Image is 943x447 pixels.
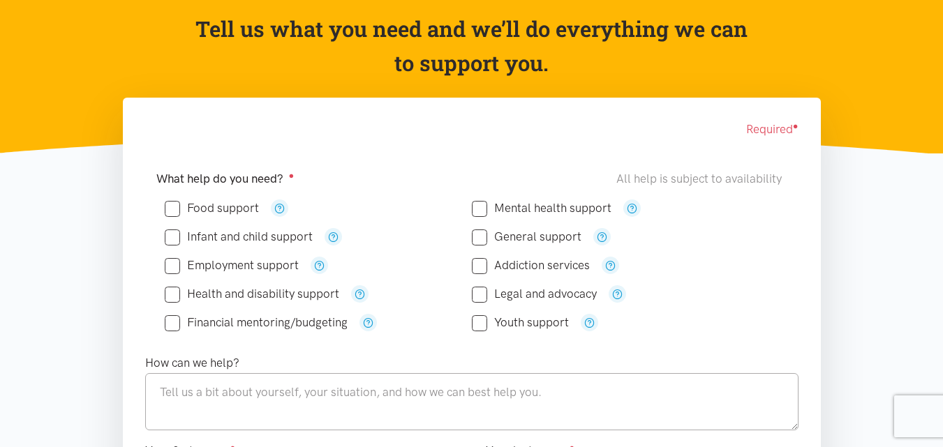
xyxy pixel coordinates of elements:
p: Tell us what you need and we’ll do everything we can to support you. [194,12,749,81]
label: Legal and advocacy [472,288,597,300]
div: Required [145,120,799,139]
sup: ● [793,121,799,131]
label: Food support [165,202,259,214]
label: Infant and child support [165,231,313,243]
label: What help do you need? [156,169,295,188]
label: How can we help? [145,354,239,372]
label: Addiction services [472,259,590,271]
label: Health and disability support [165,288,339,300]
div: All help is subject to availability [616,169,787,188]
label: Financial mentoring/budgeting [165,317,348,328]
label: General support [472,231,581,243]
label: Employment support [165,259,299,271]
sup: ● [289,170,295,181]
label: Youth support [472,317,569,328]
label: Mental health support [472,202,611,214]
